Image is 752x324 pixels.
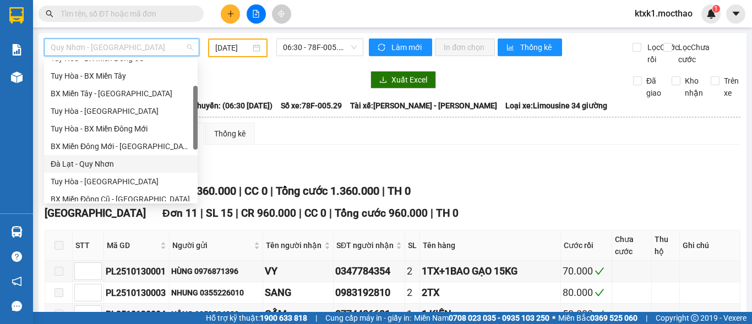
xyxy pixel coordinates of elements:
span: Kho nhận [680,75,707,99]
div: BX Miền Tây - [GEOGRAPHIC_DATA] [51,87,191,100]
td: 0347784354 [334,261,405,282]
span: Tổng cước 960.000 [335,207,428,219]
span: | [431,207,433,219]
strong: 0708 023 035 - 0935 103 250 [449,314,549,322]
span: Mã GD [107,239,158,251]
div: 1 [407,306,418,322]
span: check [595,266,604,276]
span: SĐT người nhận [336,239,394,251]
span: | [646,312,647,324]
span: message [12,301,22,311]
span: Miền Bắc [558,312,637,324]
span: plus [227,10,235,18]
img: solution-icon [11,44,23,56]
div: VY [265,263,331,279]
span: Đã giao [642,75,666,99]
button: syncLàm mới [369,39,432,56]
div: 2 [407,263,418,279]
span: file-add [252,10,260,18]
span: SL 15 [206,207,233,219]
button: caret-down [726,4,745,24]
th: Thu hộ [652,230,680,261]
div: Tuy Hòa - BX Miền Tây [51,70,191,82]
span: Tài xế: [PERSON_NAME] - [PERSON_NAME] [350,100,497,112]
div: Đà Lạt - Quy Nhơn [51,158,191,170]
span: 06:30 - 78F-005.29 [283,39,357,56]
span: Số xe: 78F-005.29 [281,100,342,112]
button: aim [272,4,291,24]
div: 0774406681 [335,306,403,322]
div: PL2510130001 [106,265,167,278]
span: check [595,309,604,319]
div: Tuy Hòa - Đà Lạt [44,173,198,190]
div: 1TX+1BAO GẠO 15KG [422,263,559,279]
div: Đà Lạt - Quy Nhơn [44,155,198,173]
img: icon-new-feature [706,9,716,19]
span: Miền Nam [414,312,549,324]
span: search [46,10,53,18]
span: TH 0 [436,207,459,219]
span: | [382,184,385,197]
span: caret-down [731,9,741,19]
span: Tên người nhận [266,239,322,251]
span: sync [378,43,387,52]
strong: 1900 633 818 [260,314,307,322]
span: [GEOGRAPHIC_DATA] [45,207,146,219]
th: SL [405,230,420,261]
span: CR 960.000 [241,207,296,219]
th: Cước rồi [561,230,612,261]
th: Chưa cước [612,230,652,261]
span: Tổng cước 1.360.000 [276,184,379,197]
span: Chuyến: (06:30 [DATE]) [192,100,273,112]
span: Xuất Excel [391,74,427,86]
span: Loại xe: Limousine 34 giường [505,100,607,112]
span: Làm mới [391,41,423,53]
span: TH 0 [388,184,411,197]
div: HỒNG 0359234388 [171,308,261,320]
div: Tuy Hòa - BX Miền Đông Mới [51,123,191,135]
td: PL2510130003 [104,282,170,304]
button: plus [221,4,240,24]
div: SANG [265,285,331,300]
div: 1 KIỆN [422,306,559,322]
img: logo-vxr [9,7,24,24]
div: BX Miền Tây - Tuy Hòa [44,85,198,102]
span: Lọc Chưa cước [674,41,711,65]
span: aim [277,10,285,18]
input: 13/10/2025 [215,42,250,54]
span: Hỗ trợ kỹ thuật: [206,312,307,324]
div: BX Miền Đông Cũ - Tuy Hoà [44,190,198,208]
div: GẤM [265,306,331,322]
th: Ghi chú [680,230,740,261]
td: SANG [263,282,334,304]
sup: 1 [712,5,720,13]
span: Trên xe [720,75,743,99]
span: notification [12,276,22,287]
div: Tuy Hòa - BX Miền Tây [44,67,198,85]
span: | [315,312,317,324]
div: Tuy Hòa - [GEOGRAPHIC_DATA] [51,105,191,117]
div: 80.000 [563,285,610,300]
span: | [236,207,238,219]
span: | [299,207,302,219]
td: VY [263,261,334,282]
td: 0983192810 [334,282,405,304]
span: Đơn 11 [162,207,198,219]
img: warehouse-icon [11,72,23,83]
span: 1 [714,5,718,13]
div: 2TX [422,285,559,300]
div: 50.000 [563,306,610,322]
span: Người gửi [172,239,252,251]
button: downloadXuất Excel [370,71,436,89]
span: Lọc Cước rồi [643,41,680,65]
button: file-add [247,4,266,24]
div: Tuy Hòa - Đà Nẵng [44,102,198,120]
div: 70.000 [563,263,610,279]
div: BX Miền Đông Cũ - [GEOGRAPHIC_DATA] [51,193,191,205]
div: BX Miền Đông Mới - [GEOGRAPHIC_DATA] [51,140,191,152]
span: bar-chart [506,43,516,52]
span: download [379,76,387,85]
span: ⚪️ [552,316,555,320]
span: check [595,288,604,298]
div: BX Miền Đông Mới - Tuy Hòa [44,138,198,155]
